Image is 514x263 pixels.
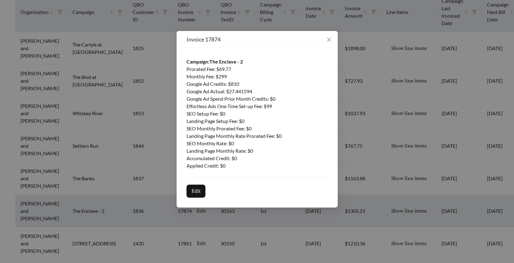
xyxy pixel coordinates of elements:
div: Landing Page Monthly Rate Prorated Fee : $ 0 [187,132,328,140]
div: Google Ad Credits : $ 810 [187,80,328,88]
div: Monthly Fee : $ 299 [187,73,328,80]
div: Applied Credit : $ 0 [187,162,328,169]
div: Effortless Ads One Time Set-up Fee : $ 99 [187,103,328,110]
button: Edit [187,185,205,198]
div: Invoice 17874 [187,36,328,43]
div: Google Ad Spend Prior Month Credits : $ 0 [187,95,328,103]
div: SEO Setup Fee : $ 0 [187,110,328,117]
div: Landing Page Monthly Rate : $ 0 [187,147,328,155]
div: Landing Page Setup Fee : $ 0 [187,117,328,125]
span: Edit [191,187,200,195]
div: Google Ad Actual : $ 27.441594 [187,88,328,95]
div: Accumulated Credit : $ 0 [187,155,328,162]
div: SEO Monthly Prorated Fee : $ 0 [187,125,328,132]
div: SEO Monthly Rate : $ 0 [187,140,328,147]
button: Close [320,31,338,48]
strong: Campaign: The Enclave - 2 [187,59,243,64]
div: Prorated Fee : $ 69.77 [187,65,328,73]
span: close [326,37,332,42]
